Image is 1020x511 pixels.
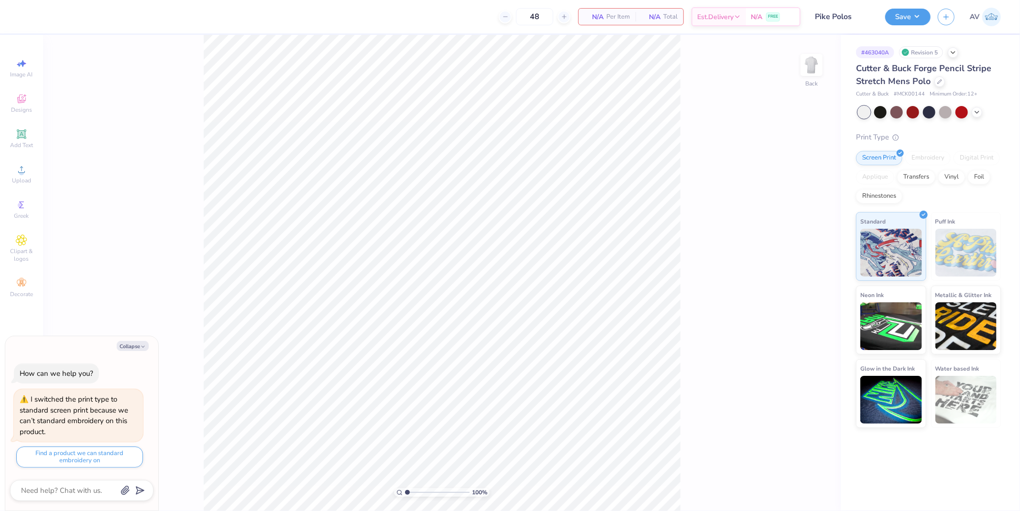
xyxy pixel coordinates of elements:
[5,247,38,263] span: Clipart & logos
[856,46,894,58] div: # 463040A
[905,151,951,165] div: Embroidery
[935,302,997,350] img: Metallic & Glitter Ink
[970,8,1001,26] a: AV
[930,90,977,98] span: Minimum Order: 12 +
[14,212,29,220] span: Greek
[802,55,821,75] img: Back
[982,8,1001,26] img: Aargy Velasco
[860,302,922,350] img: Neon Ink
[860,216,886,226] span: Standard
[860,363,915,373] span: Glow in the Dark Ink
[935,376,997,424] img: Water based Ink
[856,132,1001,143] div: Print Type
[860,376,922,424] img: Glow in the Dark Ink
[641,12,660,22] span: N/A
[117,341,149,351] button: Collapse
[584,12,603,22] span: N/A
[10,141,33,149] span: Add Text
[697,12,734,22] span: Est. Delivery
[16,447,143,468] button: Find a product we can standard embroidery on
[860,290,884,300] span: Neon Ink
[935,290,992,300] span: Metallic & Glitter Ink
[472,488,487,497] span: 100 %
[856,63,991,87] span: Cutter & Buck Forge Pencil Stripe Stretch Mens Polo
[899,46,943,58] div: Revision 5
[20,369,93,378] div: How can we help you?
[11,106,32,114] span: Designs
[516,8,553,25] input: – –
[970,11,980,22] span: AV
[856,151,902,165] div: Screen Print
[935,216,955,226] span: Puff Ink
[885,9,931,25] button: Save
[10,290,33,298] span: Decorate
[751,12,762,22] span: N/A
[606,12,630,22] span: Per Item
[663,12,678,22] span: Total
[938,170,965,184] div: Vinyl
[20,394,128,436] div: I switched the print type to standard screen print because we can’t standard embroidery on this p...
[768,13,778,20] span: FREE
[968,170,990,184] div: Foil
[805,79,818,88] div: Back
[808,7,878,26] input: Untitled Design
[860,229,922,277] img: Standard
[856,170,894,184] div: Applique
[935,229,997,277] img: Puff Ink
[856,90,889,98] span: Cutter & Buck
[897,170,935,184] div: Transfers
[954,151,1000,165] div: Digital Print
[11,71,33,78] span: Image AI
[856,189,902,203] div: Rhinestones
[894,90,925,98] span: # MCK00144
[12,177,31,184] span: Upload
[935,363,979,373] span: Water based Ink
